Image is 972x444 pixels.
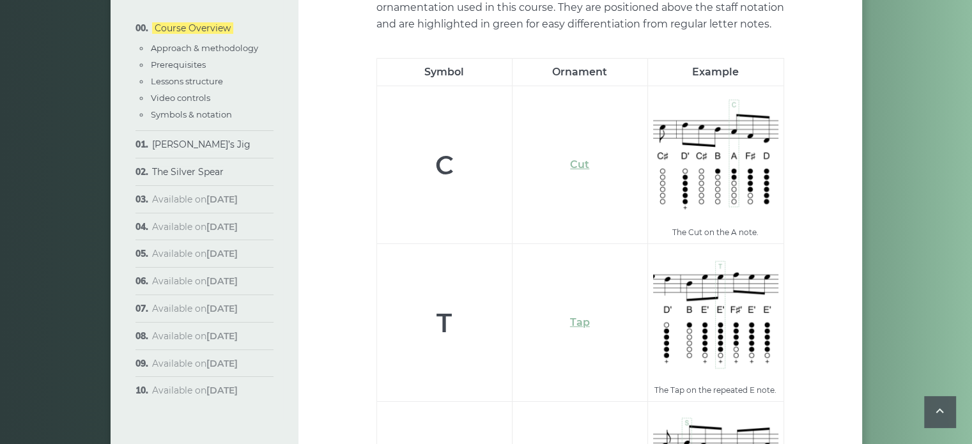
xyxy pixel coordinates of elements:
span: Available on [152,385,238,396]
strong: [DATE] [206,194,238,205]
a: Cut [570,158,589,171]
th: Ornament [512,59,647,86]
strong: [DATE] [206,358,238,369]
sub: The Tap on the repeated E note. [654,385,776,395]
span: Available on [152,194,238,205]
span: Available on [152,358,238,369]
a: Video controls [151,93,210,103]
a: Prerequisites [151,59,206,70]
span: Available on [152,330,238,342]
a: The Silver Spear [152,166,224,178]
sub: The Cut on the A note. [672,227,759,237]
a: Lessons structure [151,76,223,86]
strong: T [436,307,452,339]
a: Approach & methodology [151,43,258,53]
strong: [DATE] [206,248,238,259]
span: Available on [152,303,238,314]
span: Available on [152,248,238,259]
th: Example [647,59,783,86]
a: Tap [570,316,590,328]
span: Available on [152,221,238,233]
th: Symbol [376,59,512,86]
a: Symbols & notation [151,109,232,119]
strong: [DATE] [206,275,238,287]
strong: [DATE] [206,330,238,342]
strong: [DATE] [206,303,238,314]
strong: [DATE] [206,385,238,396]
span: Available on [152,275,238,287]
a: Course Overview [152,22,233,34]
strong: [DATE] [206,221,238,233]
a: [PERSON_NAME]’s Jig [152,139,251,150]
strong: C [435,149,454,181]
